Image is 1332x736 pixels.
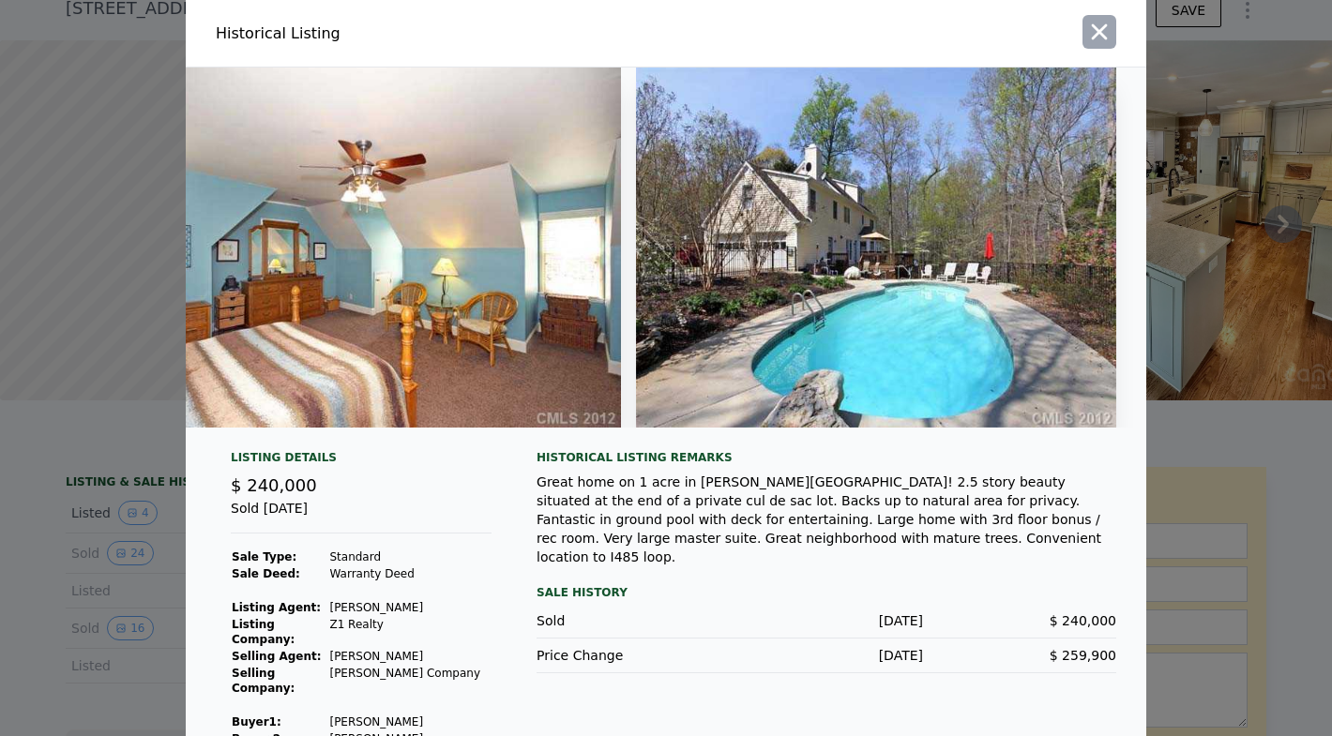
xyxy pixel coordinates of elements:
strong: Listing Agent: [232,601,321,614]
td: Z1 Realty [328,616,492,648]
img: Property Img [636,68,1116,428]
td: Warranty Deed [328,565,492,582]
td: [PERSON_NAME] [328,648,492,665]
td: Standard [328,548,492,565]
strong: Sale Type: [232,550,296,563]
div: Sold [DATE] [231,499,492,533]
div: Price Change [537,646,730,665]
strong: Selling Company: [232,667,295,695]
div: Sold [537,611,730,630]
span: $ 240,000 [231,475,317,495]
div: Great home on 1 acre in [PERSON_NAME][GEOGRAPHIC_DATA]! 2.5 story beauty situated at the end of a... [537,473,1116,566]
strong: Buyer 1 : [232,715,281,728]
div: Historical Listing remarks [537,450,1116,465]
div: Sale History [537,581,1116,604]
td: [PERSON_NAME] [328,599,492,616]
div: Listing Details [231,450,492,473]
span: $ 259,900 [1050,648,1116,663]
span: $ 240,000 [1050,613,1116,628]
strong: Selling Agent: [232,650,322,663]
div: [DATE] [730,611,923,630]
strong: Listing Company: [232,618,295,646]
td: [PERSON_NAME] Company [328,665,492,697]
td: [PERSON_NAME] [328,713,492,730]
div: [DATE] [730,646,923,665]
img: Property Img [141,68,621,428]
div: Historical Listing [216,23,658,45]
strong: Sale Deed: [232,567,300,580]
